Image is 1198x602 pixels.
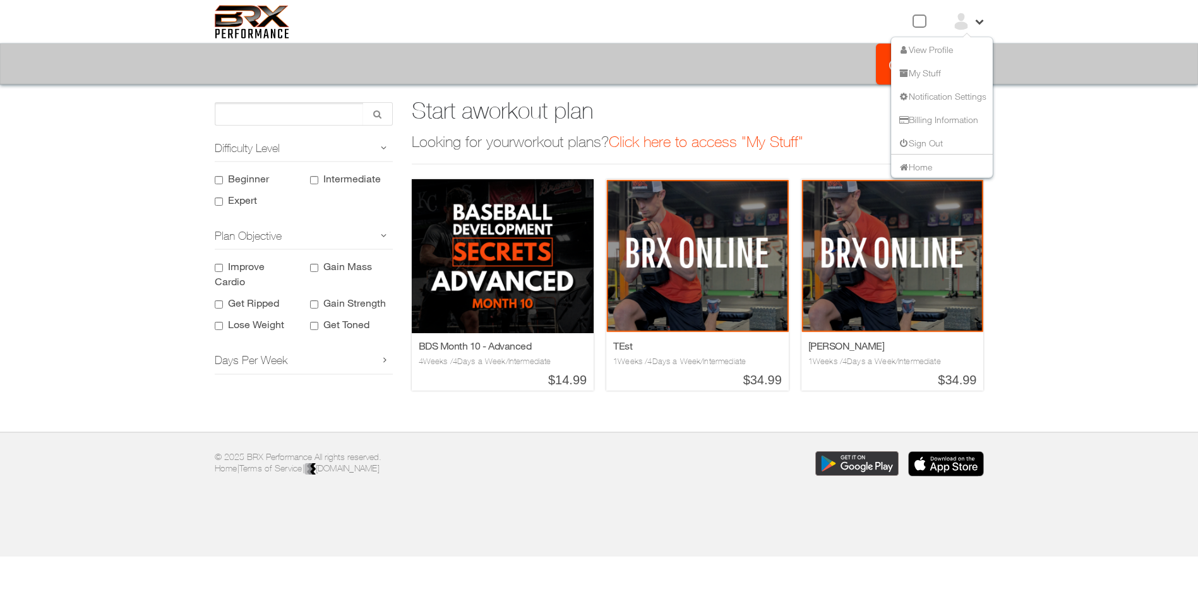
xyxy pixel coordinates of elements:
img: colorblack-fill [304,463,316,476]
a: BDS Month 10 - Advanced [419,339,532,351]
img: Profile [801,179,984,333]
a: Billing Information [897,114,978,124]
a: Home [215,463,237,473]
img: ex-default-user.svg [952,12,971,31]
a: Terms of Service [239,463,302,473]
h2: Difficulty Level [215,135,393,162]
img: Profile [606,179,789,333]
h2: Days Per Week [215,347,393,374]
a: TEst [613,339,632,351]
img: Download the BRX Performance app for Google Play [815,451,899,476]
p: © 2025 BRX Performance All rights reserved. | | [215,451,590,476]
a: [PERSON_NAME] [808,339,885,351]
label: Beginner [228,172,269,184]
h3: 1 Weeks / 4 Days a Week / Intermediate [613,356,782,367]
img: Download the BRX Performance app for iOS [908,451,984,476]
a: Sign Out [897,137,943,148]
a: [DOMAIN_NAME] [304,463,380,473]
a: Home [897,161,932,172]
strong: $ 14.99 [419,370,587,387]
h2: Plan Objective [215,223,393,250]
img: 6f7da32581c89ca25d665dc3aae533e4f14fe3ef_original.svg [215,5,290,38]
img: Profile [412,179,594,333]
label: Get Ripped [228,297,279,309]
label: Improve Cardio [215,260,265,287]
a: Click here to access "My Stuff" [609,133,803,150]
h1: Looking for your workout plans ? [412,134,984,165]
h3: 1 Weeks / 4 Days a Week / Intermediate [808,356,977,367]
a: Notification Settings [897,90,986,101]
strong: $ 34.99 [808,370,977,387]
label: Gain Mass [323,260,372,272]
label: Get Toned [323,318,369,330]
h2: Start a workout plan [412,102,984,119]
label: Gain Strength [323,297,386,309]
label: Intermediate [323,172,381,184]
label: Expert [228,194,257,206]
strong: $ 34.99 [613,370,782,387]
a: Log Workout [876,44,984,85]
h3: 4 Weeks / 4 Days a Week / Intermediate [419,356,587,367]
label: Lose Weight [228,318,284,330]
a: My Stuff [897,67,941,78]
a: View Profile [897,44,953,54]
